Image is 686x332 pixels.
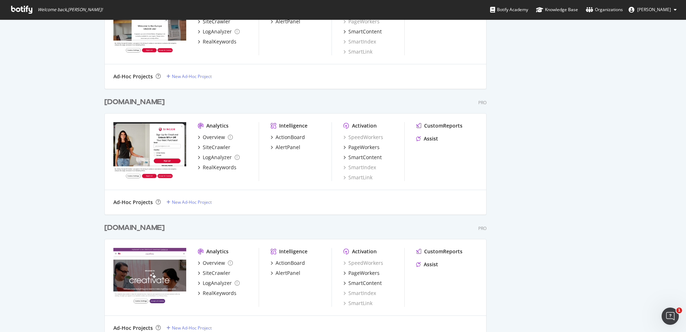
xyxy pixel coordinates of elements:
div: Analytics [206,248,229,255]
a: SmartIndex [343,164,376,171]
a: AlertPanel [271,18,300,25]
div: SiteCrawler [203,269,230,277]
div: RealKeywords [203,164,236,171]
div: New Ad-Hoc Project [172,73,212,79]
span: 1 [676,308,682,313]
a: CustomReports [416,122,462,129]
div: AlertPanel [276,269,300,277]
div: Organizations [586,6,623,13]
div: LogAnalyzer [203,28,232,35]
div: [DOMAIN_NAME] [104,223,165,233]
div: Pro [478,100,487,106]
a: Overview [198,134,233,141]
div: ActionBoard [276,259,305,267]
a: SiteCrawler [198,18,230,25]
div: Pro [478,225,487,231]
div: Botify Academy [490,6,528,13]
a: CustomReports [416,248,462,255]
a: Assist [416,135,438,142]
div: Assist [424,261,438,268]
div: RealKeywords [203,290,236,297]
a: SiteCrawler [198,144,230,151]
div: New Ad-Hoc Project [172,199,212,205]
iframe: Intercom live chat [662,308,679,325]
img: www.mysewnet.com [113,248,186,306]
div: [DOMAIN_NAME] [104,97,165,107]
a: LogAnalyzer [198,154,240,161]
a: New Ad-Hoc Project [166,199,212,205]
a: SmartIndex [343,38,376,45]
a: RealKeywords [198,38,236,45]
a: PageWorkers [343,144,380,151]
div: Knowledge Base [536,6,578,13]
a: SpeedWorkers [343,134,383,141]
div: Activation [352,122,377,129]
div: PageWorkers [348,144,380,151]
div: Analytics [206,122,229,129]
a: SmartContent [343,28,382,35]
a: ActionBoard [271,259,305,267]
a: [DOMAIN_NAME] [104,97,168,107]
div: SmartContent [348,154,382,161]
button: [PERSON_NAME] [623,4,682,15]
a: PageWorkers [343,269,380,277]
div: CustomReports [424,122,462,129]
div: Activation [352,248,377,255]
div: Overview [203,259,225,267]
a: RealKeywords [198,164,236,171]
a: PageWorkers [343,18,380,25]
div: Assist [424,135,438,142]
a: SiteCrawler [198,269,230,277]
a: AlertPanel [271,269,300,277]
div: ActionBoard [276,134,305,141]
a: AlertPanel [271,144,300,151]
a: SmartLink [343,300,372,307]
div: New Ad-Hoc Project [172,325,212,331]
a: Overview [198,259,233,267]
span: Welcome back, [PERSON_NAME] ! [38,7,103,13]
a: New Ad-Hoc Project [166,73,212,79]
div: SmartContent [348,280,382,287]
div: LogAnalyzer [203,154,232,161]
div: CustomReports [424,248,462,255]
div: SiteCrawler [203,18,230,25]
div: Intelligence [279,248,307,255]
a: SpeedWorkers [343,259,383,267]
div: RealKeywords [203,38,236,45]
div: Ad-Hoc Projects [113,73,153,80]
div: Ad-Hoc Projects [113,199,153,206]
a: New Ad-Hoc Project [166,325,212,331]
a: [DOMAIN_NAME] [104,223,168,233]
div: AlertPanel [276,144,300,151]
a: SmartLink [343,174,372,181]
span: Helena Ellström [637,6,671,13]
div: Ad-Hoc Projects [113,324,153,332]
div: LogAnalyzer [203,280,232,287]
div: Overview [203,134,225,141]
div: Intelligence [279,122,307,129]
a: LogAnalyzer [198,280,240,287]
a: SmartIndex [343,290,376,297]
div: PageWorkers [348,269,380,277]
div: AlertPanel [276,18,300,25]
a: SmartLink [343,48,372,55]
a: SmartContent [343,154,382,161]
a: Assist [416,261,438,268]
a: LogAnalyzer [198,28,240,35]
a: RealKeywords [198,290,236,297]
a: SmartContent [343,280,382,287]
img: singer.com [113,122,186,180]
div: SmartContent [348,28,382,35]
a: ActionBoard [271,134,305,141]
div: SiteCrawler [203,144,230,151]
